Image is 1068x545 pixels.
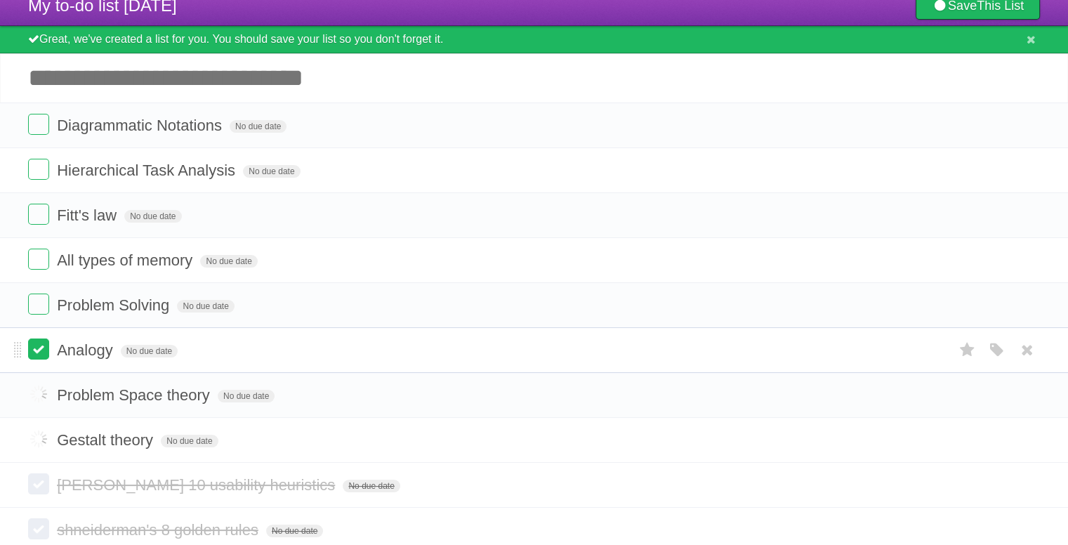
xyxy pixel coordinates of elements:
label: Done [28,294,49,315]
label: Done [28,159,49,180]
span: No due date [218,390,275,402]
span: No due date [121,345,178,357]
label: Done [28,204,49,225]
label: Done [28,339,49,360]
label: Done [28,114,49,135]
label: Done [28,428,49,449]
span: No due date [230,120,286,133]
span: Diagrammatic Notations [57,117,225,134]
label: Star task [954,339,981,362]
span: No due date [343,480,400,492]
span: Gestalt theory [57,431,157,449]
span: Problem Solving [57,296,173,314]
span: Hierarchical Task Analysis [57,162,239,179]
label: Done [28,473,49,494]
span: No due date [243,165,300,178]
span: No due date [161,435,218,447]
span: All types of memory [57,251,196,269]
span: No due date [200,255,257,268]
span: No due date [124,210,181,223]
label: Done [28,518,49,539]
span: shneiderman's 8 golden rules [57,521,262,539]
label: Done [28,383,49,405]
label: Done [28,249,49,270]
span: Analogy [57,341,117,359]
span: No due date [177,300,234,313]
span: [PERSON_NAME] 10 usability heuristics [57,476,338,494]
span: Fitt's law [57,206,120,224]
span: No due date [266,525,323,537]
span: Problem Space theory [57,386,213,404]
